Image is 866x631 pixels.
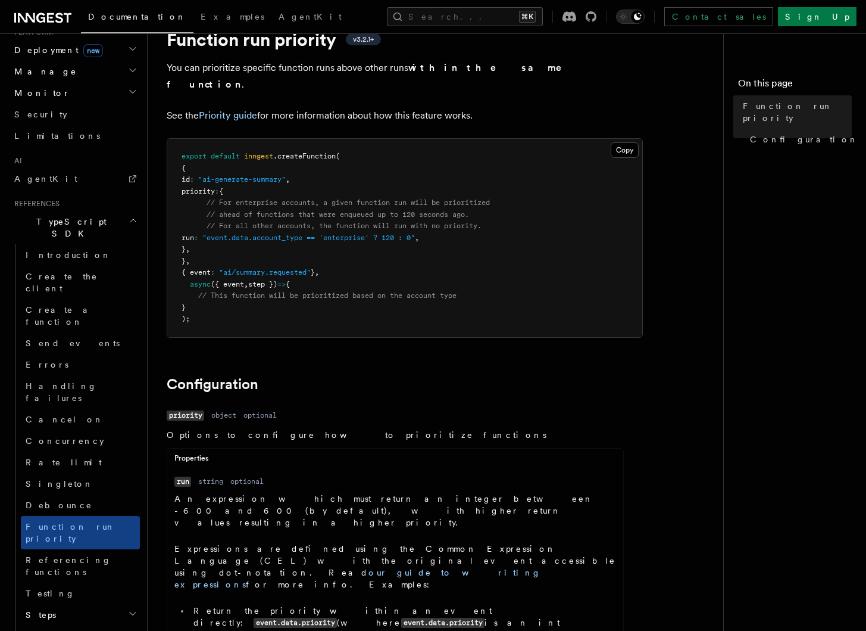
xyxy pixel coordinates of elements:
[182,175,190,184] span: id
[10,104,140,125] a: Security
[21,583,140,604] a: Testing
[88,12,186,21] span: Documentation
[182,268,211,276] span: { event
[26,436,104,446] span: Concurrency
[611,142,639,158] button: Copy
[174,477,191,487] code: run
[415,234,419,242] span: ,
[311,268,315,276] span: }
[167,107,643,124] p: See the for more information about how this feature works.
[353,35,374,44] span: v3.2.1+
[174,568,541,589] a: our guide to writing expressions
[21,332,140,354] a: Send events
[26,458,102,467] span: Rate limit
[26,479,93,489] span: Singleton
[743,100,852,124] span: Function run priority
[21,495,140,516] a: Debounce
[279,12,342,21] span: AgentKit
[211,268,215,276] span: :
[336,152,340,160] span: (
[182,257,186,265] span: }
[198,175,286,184] span: "ai-generate-summary"
[14,131,100,141] span: Limitations
[616,10,645,24] button: Toggle dark mode
[14,174,77,184] span: AgentKit
[26,415,104,424] span: Cancel on
[167,453,623,468] div: Properties
[186,245,190,253] span: ,
[21,409,140,430] a: Cancel on
[244,152,273,160] span: inngest
[207,210,469,219] span: // ahead of functions that were enqueued up to 120 seconds ago.
[21,516,140,549] a: Function run priority
[14,110,67,119] span: Security
[207,222,482,230] span: // For all other accounts, the function will run with no priority.
[21,244,140,266] a: Introduction
[26,555,111,577] span: Referencing functions
[10,87,70,99] span: Monitor
[248,280,277,288] span: step })
[10,156,22,166] span: AI
[244,280,248,288] span: ,
[167,60,643,93] p: You can prioritize specific function runs above other runs .
[167,376,258,393] a: Configuration
[21,604,140,626] button: Steps
[182,245,186,253] span: }
[182,303,186,312] span: }
[26,272,98,293] span: Create the client
[10,125,140,147] a: Limitations
[198,477,223,486] dd: string
[167,411,204,421] code: priority
[219,268,311,276] span: "ai/summary.requested"
[182,315,190,323] span: );
[26,522,115,543] span: Function run priority
[10,211,140,244] button: TypeScript SDK
[211,280,244,288] span: ({ event
[26,250,111,260] span: Introduction
[193,4,271,32] a: Examples
[10,61,140,82] button: Manage
[186,257,190,265] span: ,
[174,493,616,529] p: An expression which must return an integer between -600 and 600 (by default), with higher return ...
[401,618,484,628] code: event.data.priority
[10,66,77,77] span: Manage
[182,164,186,172] span: {
[10,44,103,56] span: Deployment
[21,299,140,332] a: Create a function
[10,199,60,209] span: References
[21,609,56,621] span: Steps
[199,110,257,121] a: Priority guide
[273,152,336,160] span: .createFunction
[182,234,194,242] span: run
[243,411,277,420] dd: optional
[271,4,349,32] a: AgentKit
[315,268,319,276] span: ,
[219,187,223,195] span: {
[207,198,490,207] span: // For enterprise accounts, a given function run will be prioritized
[26,381,97,403] span: Handling failures
[387,7,543,26] button: Search...⌘K
[21,354,140,375] a: Errors
[254,618,337,628] code: event.data.priority
[10,216,129,240] span: TypeScript SDK
[778,7,856,26] a: Sign Up
[182,152,207,160] span: export
[21,375,140,409] a: Handling failures
[10,39,140,61] button: Deploymentnew
[277,280,286,288] span: =>
[21,266,140,299] a: Create the client
[26,589,75,598] span: Testing
[167,429,624,441] p: Options to configure how to prioritize functions
[26,360,68,369] span: Errors
[21,473,140,495] a: Singleton
[738,76,852,95] h4: On this page
[10,168,140,189] a: AgentKit
[81,4,193,33] a: Documentation
[174,543,616,590] p: Expressions are defined using the Common Expression Language (CEL) with the original event access...
[211,152,240,160] span: default
[202,234,415,242] span: "event.data.account_type == 'enterprise' ? 120 : 0"
[738,95,852,129] a: Function run priority
[21,549,140,583] a: Referencing functions
[190,280,211,288] span: async
[286,280,290,288] span: {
